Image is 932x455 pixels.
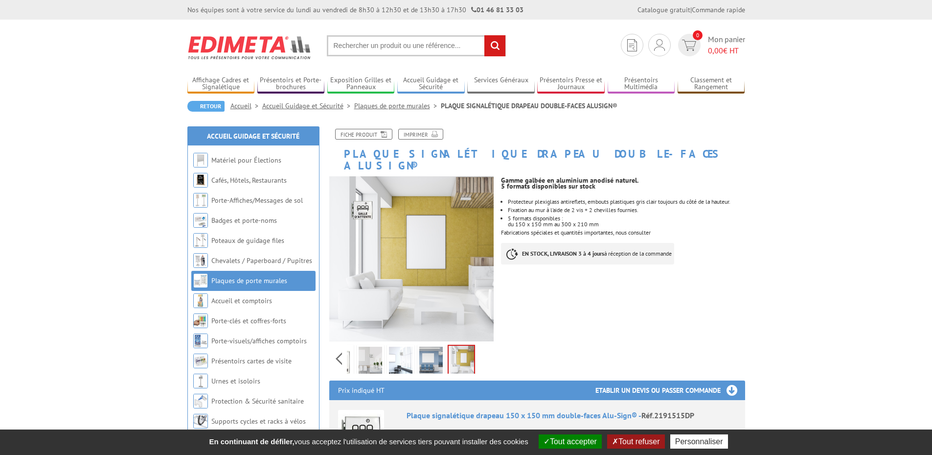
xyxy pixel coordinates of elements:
[204,437,533,446] span: vous acceptez l'utilisation de services tiers pouvant installer des cookies
[398,129,443,140] a: Imprimer
[397,76,465,92] a: Accueil Guidage et Sécurité
[193,233,208,248] img: Poteaux de guidage files
[209,437,294,446] strong: En continuant de défiler,
[262,101,354,110] a: Accueil Guidage et Sécurité
[654,39,665,51] img: devis rapide
[193,173,208,188] img: Cafés, Hôtels, Restaurants
[327,76,395,92] a: Exposition Grilles et Panneaux
[637,5,690,14] a: Catalogue gratuit
[467,76,535,92] a: Services Généraux
[329,176,494,341] img: drapeau_signaletique_150x150mm_doubles_faces_alu_sign_2191515dp_sans_fleche_de_rotation_4.jpg
[211,316,286,325] a: Porte-clés et coffres-forts
[211,156,281,165] a: Matériel pour Élections
[211,377,260,385] a: Urnes et isoloirs
[211,397,304,406] a: Protection & Sécurité sanitaire
[678,76,745,92] a: Classement et Rangement
[211,417,306,426] a: Supports cycles et racks à vélos
[501,177,745,183] p: Gamme galbée en aluminium anodisé naturel.
[676,34,745,56] a: devis rapide 0 Mon panier 0,00€ HT
[537,76,605,92] a: Présentoirs Presse et Journaux
[508,216,745,221] p: 5 formats disponibles :
[193,253,208,268] img: Chevalets / Paperboard / Pupitres
[193,213,208,228] img: Badges et porte-noms
[522,250,604,257] strong: EN STOCK, LIVRAISON 3 à 4 jours
[187,76,255,92] a: Affichage Cadres et Signalétique
[211,256,312,265] a: Chevalets / Paperboard / Pupitres
[211,336,307,345] a: Porte-visuels/affiches comptoirs
[637,5,745,15] div: |
[193,354,208,368] img: Présentoirs cartes de visite
[211,196,303,205] a: Porte-Affiches/Messages de sol
[338,381,385,400] p: Prix indiqué HT
[193,313,208,328] img: Porte-clés et coffres-forts
[230,101,262,110] a: Accueil
[407,410,736,421] div: Plaque signalétique drapeau 150 x 150 mm double-faces Alu-Sign® -
[193,293,208,308] img: Accueil et comptoirs
[692,5,745,14] a: Commande rapide
[207,132,299,141] a: Accueil Guidage et Sécurité
[327,35,506,56] input: Rechercher un produit ou une référence...
[354,101,441,110] a: Plaques de porte murales
[508,207,745,213] li: Fixation au mur à l’aide de 2 vis + 2 chevilles fournies.
[211,236,284,245] a: Poteaux de guidage files
[595,381,745,400] h3: Etablir un devis ou passer commande
[670,434,728,449] button: Personnaliser (fenêtre modale)
[211,276,287,285] a: Plaques de porte murales
[187,5,523,15] div: Nos équipes sont à votre service du lundi au vendredi de 8h30 à 12h30 et de 13h30 à 17h30
[389,347,412,377] img: drapeau_signaletique_150x150mm_doubles_faces_alu_sign_2191515dp_sans_fleche_de_rotation_2.jpg
[193,153,208,168] img: Matériel pour Élections
[484,35,505,56] input: rechercher
[627,39,637,51] img: devis rapide
[193,193,208,208] img: Porte-Affiches/Messages de sol
[508,221,745,227] p: du 150 x 150 mm au 300 x 210 mm
[608,76,675,92] a: Présentoirs Multimédia
[501,243,674,264] p: à réception de la commande
[501,183,745,189] p: 5 formats disponibles sur stock
[193,374,208,388] img: Urnes et isoloirs
[211,357,292,365] a: Présentoirs cartes de visite
[539,434,602,449] button: Tout accepter
[257,76,325,92] a: Présentoirs et Porte-brochures
[708,45,745,56] span: € HT
[449,346,474,376] img: drapeau_signaletique_150x150mm_doubles_faces_alu_sign_2191515dp_sans_fleche_de_rotation_4.jpg
[187,29,312,66] img: Edimeta
[322,129,752,171] h1: PLAQUE SIGNALÉTIQUE DRAPEAU DOUBLE-FACES ALUSIGN®
[407,424,736,451] p: Format visuel H.150 x L.150 mm - Embouts côté 150 mm L hors tout : 175 mm Fixation: 2 vis + 2 che...
[359,347,382,377] img: drapeau_signaletique_150x150mm_doubles_faces_alu_sign_2191515dp_sans_fleche_de_rotation_1.jpg
[708,34,745,56] span: Mon panier
[193,334,208,348] img: Porte-visuels/affiches comptoirs
[211,176,287,185] a: Cafés, Hôtels, Restaurants
[607,434,664,449] button: Tout refuser
[682,40,696,51] img: devis rapide
[471,5,523,14] strong: 01 46 81 33 03
[335,129,392,140] a: Fiche produit
[193,273,208,288] img: Plaques de porte murales
[419,347,443,377] img: drapeau_signaletique_150x150mm_doubles_faces_alu_sign_2191515dp_sans_fleche_de_rotation_3bis.jpg
[508,199,745,205] li: Protecteur plexiglass antireflets, embouts plastiques gris clair toujours du côté de la hauteur.
[501,171,752,274] div: Fabrications spéciales et quantités importantes, nous consulter
[211,216,277,225] a: Badges et porte-noms
[187,101,225,112] a: Retour
[334,351,343,367] span: Previous
[641,410,694,420] span: Réf.2191515DP
[693,30,703,40] span: 0
[708,46,723,55] span: 0,00
[441,101,617,111] li: PLAQUE SIGNALÉTIQUE DRAPEAU DOUBLE-FACES ALUSIGN®
[211,296,272,305] a: Accueil et comptoirs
